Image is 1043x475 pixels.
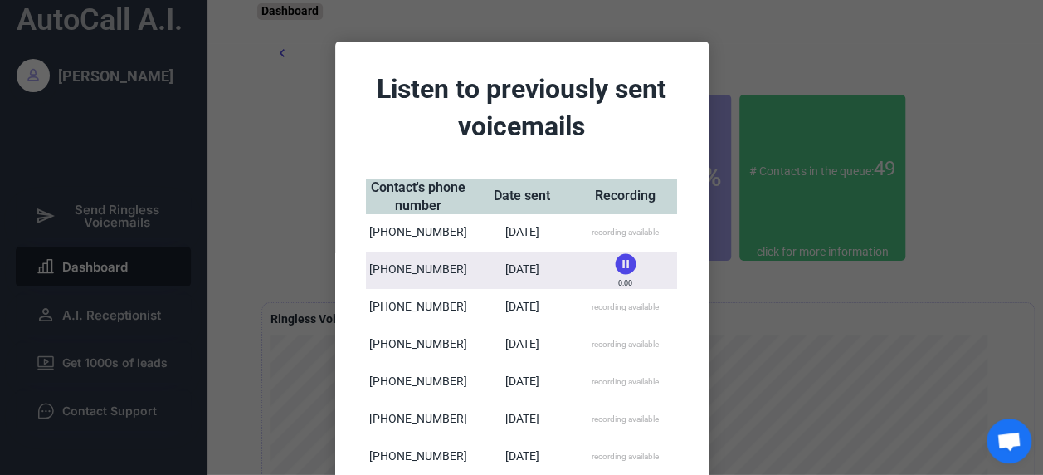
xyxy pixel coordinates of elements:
[369,448,467,465] div: [PHONE_NUMBER]
[369,411,467,428] div: [PHONE_NUMBER]
[504,299,539,316] div: [DATE]
[504,374,539,390] div: [DATE]
[504,448,539,465] div: [DATE]
[369,262,467,278] div: [PHONE_NUMBER]
[592,376,659,388] div: recording available
[369,299,467,316] div: [PHONE_NUMBER]
[369,336,467,353] div: [PHONE_NUMBER]
[504,262,539,278] div: [DATE]
[987,419,1031,463] div: Open chat
[504,224,539,241] div: [DATE]
[369,224,467,241] div: [PHONE_NUMBER]
[377,73,673,142] font: Listen to previously sent voicemails
[369,374,467,390] div: [PHONE_NUMBER]
[592,451,659,463] div: recording available
[592,301,659,313] div: recording available
[504,411,539,428] div: [DATE]
[504,336,539,353] div: [DATE]
[595,187,656,205] div: Recording
[592,339,659,350] div: recording available
[592,227,659,238] div: recording available
[494,187,550,205] div: Date sent
[366,179,470,216] div: Contact's phone number
[618,278,632,289] div: 0:00
[592,414,659,425] div: recording available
